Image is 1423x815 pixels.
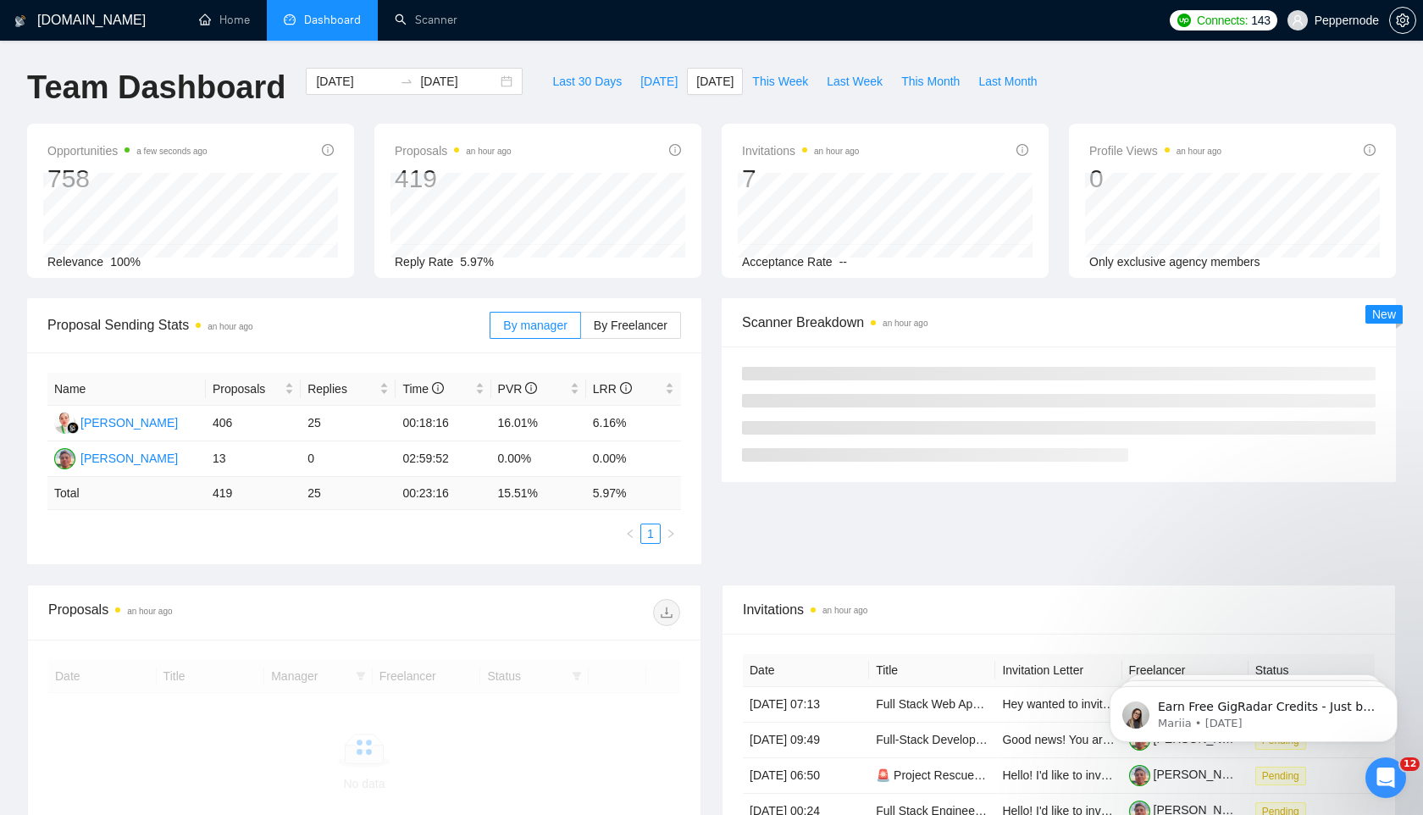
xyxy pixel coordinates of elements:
span: Scanner Breakdown [742,312,1376,333]
img: logo [14,8,26,35]
span: By Freelancer [594,319,667,332]
span: swap-right [400,75,413,88]
span: Reply Rate [395,255,453,269]
span: Pending [1255,767,1306,785]
button: right [661,524,681,544]
span: setting [1390,14,1415,27]
time: an hour ago [208,322,252,331]
li: Next Page [661,524,681,544]
td: 419 [206,477,301,510]
span: Last Month [978,72,1037,91]
img: IF [54,448,75,469]
td: 5.97 % [586,477,681,510]
span: This Month [901,72,960,91]
button: left [620,524,640,544]
span: Dashboard [304,13,361,27]
th: Name [47,373,206,406]
img: gigradar-bm.png [67,422,79,434]
span: Proposals [395,141,512,161]
div: [PERSON_NAME] [80,413,178,432]
time: an hour ago [822,606,867,615]
span: Only exclusive agency members [1089,255,1260,269]
span: Opportunities [47,141,208,161]
th: Invitation Letter [995,654,1121,687]
td: [DATE] 06:50 [743,758,869,794]
time: an hour ago [1177,147,1221,156]
td: [DATE] 09:49 [743,723,869,758]
button: This Week [743,68,817,95]
td: 25 [301,406,396,441]
li: Previous Page [620,524,640,544]
a: Full Stack Web App Developer (CRM Knowledge) [876,697,1137,711]
span: LRR [593,382,632,396]
td: Full Stack Web App Developer (CRM Knowledge) [869,687,995,723]
a: 🚨 Project Rescue: Fullstack EdTech App Developer (React + Supabase + Python) [876,768,1311,782]
a: searchScanner [395,13,457,27]
span: info-circle [1016,144,1028,156]
span: -- [839,255,847,269]
span: New [1372,308,1396,321]
td: 13 [206,441,301,477]
div: Proposals [48,599,364,626]
span: Replies [307,380,376,398]
th: Title [869,654,995,687]
span: 5.97% [460,255,494,269]
td: 15.51 % [491,477,586,510]
th: Proposals [206,373,301,406]
span: [DATE] [696,72,734,91]
td: 16.01% [491,406,586,441]
div: 419 [395,163,512,195]
td: 0.00% [491,441,586,477]
button: [DATE] [631,68,687,95]
td: 🚨 Project Rescue: Fullstack EdTech App Developer (React + Supabase + Python) [869,758,995,794]
td: [DATE] 07:13 [743,687,869,723]
time: an hour ago [814,147,859,156]
span: Invitations [742,141,859,161]
time: a few seconds ago [136,147,207,156]
input: End date [420,72,497,91]
span: PVR [498,382,538,396]
button: Last Week [817,68,892,95]
time: an hour ago [883,319,927,328]
span: Acceptance Rate [742,255,833,269]
span: info-circle [432,382,444,394]
span: Last Week [827,72,883,91]
iframe: Intercom notifications message [1084,651,1423,769]
span: left [625,529,635,539]
span: Proposals [213,380,281,398]
span: 143 [1251,11,1270,30]
a: homeHome [199,13,250,27]
span: right [666,529,676,539]
span: info-circle [1364,144,1376,156]
img: VT [54,413,75,434]
span: info-circle [322,144,334,156]
time: an hour ago [466,147,511,156]
span: This Week [752,72,808,91]
div: 758 [47,163,208,195]
td: 02:59:52 [396,441,490,477]
span: info-circle [620,382,632,394]
div: 7 [742,163,859,195]
span: 12 [1400,757,1420,771]
button: Last Month [969,68,1046,95]
span: [DATE] [640,72,678,91]
th: Date [743,654,869,687]
td: 6.16% [586,406,681,441]
li: 1 [640,524,661,544]
button: [DATE] [687,68,743,95]
td: 406 [206,406,301,441]
span: Relevance [47,255,103,269]
a: Pending [1255,768,1313,782]
span: to [400,75,413,88]
span: info-circle [525,382,537,394]
div: [PERSON_NAME] [80,449,178,468]
iframe: Intercom live chat [1365,757,1406,798]
button: Last 30 Days [543,68,631,95]
span: user [1292,14,1304,26]
span: Invitations [743,599,1375,620]
h1: Team Dashboard [27,68,285,108]
img: c1swG_HredvhpFoT3M_tNODbFuZyIecQyZno-5EQIO2altt1HIwt4yKxr3jeLDSd6a [1129,765,1150,786]
span: Last 30 Days [552,72,622,91]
